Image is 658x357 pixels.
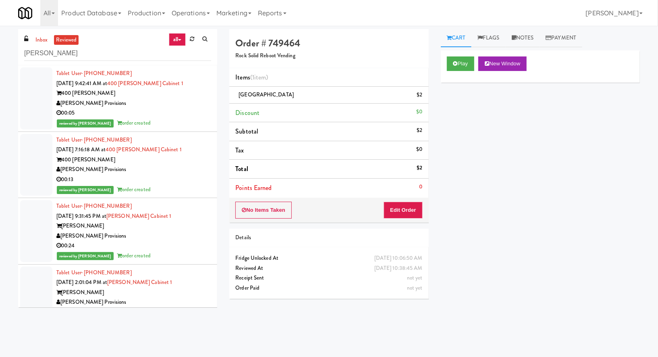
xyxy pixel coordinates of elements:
div: 400 [PERSON_NAME] [56,155,211,165]
ng-pluralize: item [254,73,266,82]
div: [PERSON_NAME] Provisions [56,297,211,307]
a: 400 [PERSON_NAME] Cabinet 1 [107,79,183,87]
span: · [PHONE_NUMBER] [81,202,132,210]
span: order created [117,252,151,259]
span: Points Earned [235,183,272,192]
button: No Items Taken [235,202,292,219]
div: 400 [PERSON_NAME] [56,88,211,98]
div: [PERSON_NAME] Provisions [56,165,211,175]
span: · [PHONE_NUMBER] [81,136,132,144]
h4: Order # 749464 [235,38,422,48]
span: Tax [235,146,244,155]
div: 00:24 [56,241,211,251]
div: Fridge Unlocked At [235,253,422,263]
a: [PERSON_NAME] Cabinet 1 [107,278,172,286]
a: reviewed [54,35,79,45]
span: reviewed by [PERSON_NAME] [57,119,114,127]
span: Discount [235,108,259,117]
div: $2 [417,125,422,136]
div: [PERSON_NAME] Provisions [56,231,211,241]
span: [DATE] 7:16:18 AM at [56,146,106,153]
span: order created [117,119,151,127]
div: [DATE] 10:38:45 AM [374,263,423,273]
div: $0 [416,144,422,154]
button: New Window [478,56,527,71]
span: order created [117,186,151,193]
div: Reviewed At [235,263,422,273]
input: Search vision orders [24,46,211,61]
div: 00:13 [56,175,211,185]
a: [PERSON_NAME] Cabinet 1 [106,212,171,220]
li: Tablet User· [PHONE_NUMBER][DATE] 9:31:45 PM at[PERSON_NAME] Cabinet 1[PERSON_NAME][PERSON_NAME] ... [18,198,217,265]
div: 00:05 [56,108,211,118]
a: Tablet User· [PHONE_NUMBER] [56,202,132,210]
span: reviewed by [PERSON_NAME] [57,252,114,260]
li: Tablet User· [PHONE_NUMBER][DATE] 9:42:41 AM at400 [PERSON_NAME] Cabinet 1400 [PERSON_NAME][PERSO... [18,65,217,132]
a: Tablet User· [PHONE_NUMBER] [56,136,132,144]
a: Cart [441,29,472,47]
li: Tablet User· [PHONE_NUMBER][DATE] 7:16:18 AM at400 [PERSON_NAME] Cabinet 1400 [PERSON_NAME][PERSO... [18,132,217,198]
span: reviewed by [PERSON_NAME] [57,186,114,194]
span: · [PHONE_NUMBER] [81,69,132,77]
span: [DATE] 2:01:04 PM at [56,278,107,286]
a: Payment [540,29,582,47]
a: all [169,33,186,46]
span: [GEOGRAPHIC_DATA] [239,91,294,98]
button: Edit Order [384,202,423,219]
a: Notes [506,29,540,47]
img: Micromart [18,6,32,20]
li: Tablet User· [PHONE_NUMBER][DATE] 2:01:04 PM at[PERSON_NAME] Cabinet 1[PERSON_NAME][PERSON_NAME] ... [18,265,217,331]
span: not yet [407,274,423,282]
span: Items [235,73,268,82]
button: Play [447,56,475,71]
span: · [PHONE_NUMBER] [81,269,132,276]
span: [DATE] 9:31:45 PM at [56,212,106,220]
div: [PERSON_NAME] Provisions [56,98,211,109]
div: $2 [417,90,422,100]
span: not yet [407,284,423,292]
div: Details [235,233,422,243]
span: Total [235,164,248,173]
div: $2 [417,163,422,173]
div: [DATE] 10:06:50 AM [374,253,423,263]
a: inbox [33,35,50,45]
a: Tablet User· [PHONE_NUMBER] [56,269,132,276]
div: 0 [419,182,423,192]
span: (1 ) [250,73,268,82]
div: Order Paid [235,283,422,293]
div: $0 [416,107,422,117]
div: Receipt Sent [235,273,422,283]
div: [PERSON_NAME] [56,221,211,231]
a: 400 [PERSON_NAME] Cabinet 1 [106,146,182,153]
div: [PERSON_NAME] [56,288,211,298]
h5: Rock Solid Reboot Vending [235,53,422,59]
a: Flags [471,29,506,47]
span: [DATE] 9:42:41 AM at [56,79,107,87]
a: Tablet User· [PHONE_NUMBER] [56,69,132,77]
span: Subtotal [235,127,258,136]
